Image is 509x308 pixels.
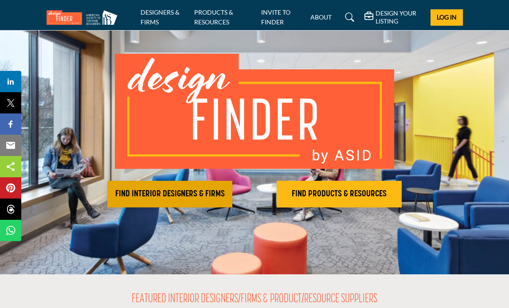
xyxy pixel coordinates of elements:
[107,181,232,207] button: FIND INTERIOR DESIGNERS & FIRMS
[132,292,377,307] h2: FEATURED INTERIOR DESIGNERS/FIRMS & PRODUCT/RESOURCE SUPPLIERS
[279,189,399,199] h2: FIND PRODUCTS & RESOURCES
[277,181,402,207] button: FIND PRODUCTS & RESOURCES
[141,8,180,26] a: DESIGNERS & FIRMS
[431,9,462,26] button: Log In
[47,10,122,25] img: Site Logo
[261,8,290,26] a: INVITE TO FINDER
[110,189,230,199] h2: FIND INTERIOR DESIGNERS & FIRMS
[310,13,332,21] a: ABOUT
[437,13,457,21] span: Log In
[376,9,424,25] h5: DESIGN YOUR LISTING
[194,8,233,26] a: PRODUCTS & RESOURCES
[115,54,394,169] img: image
[364,9,424,25] div: DESIGN YOUR LISTING
[337,10,360,24] a: Search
